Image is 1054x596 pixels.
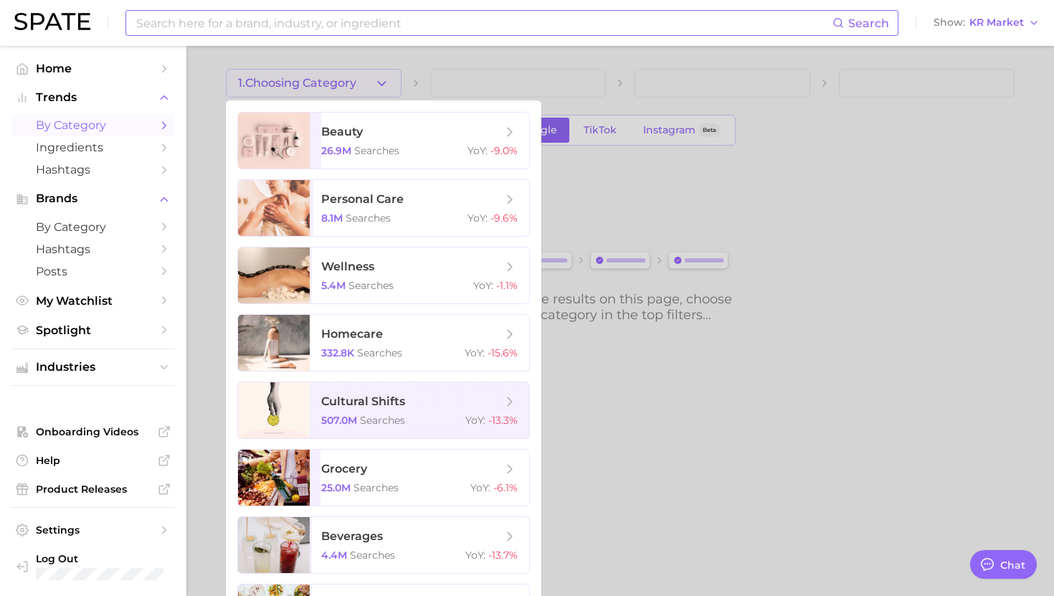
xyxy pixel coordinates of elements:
[354,144,399,157] span: searches
[496,279,518,292] span: -1.1%
[350,549,395,562] span: searches
[465,414,485,427] span: YoY :
[321,549,347,562] span: 4.4m
[11,136,175,159] a: Ingredients
[321,327,383,341] span: homecare
[467,212,488,224] span: YoY :
[36,552,163,565] span: Log Out
[11,57,175,80] a: Home
[36,361,151,374] span: Industries
[36,454,151,467] span: Help
[346,212,391,224] span: searches
[321,346,354,359] span: 332.8k
[36,323,151,337] span: Spotlight
[490,144,518,157] span: -9.0%
[11,421,175,443] a: Onboarding Videos
[353,481,399,494] span: searches
[360,414,405,427] span: searches
[321,462,367,476] span: grocery
[321,529,383,543] span: beverages
[321,394,405,408] span: cultural shifts
[488,346,518,359] span: -15.6%
[321,414,357,427] span: 507.0m
[490,212,518,224] span: -9.6%
[36,192,151,205] span: Brands
[348,279,394,292] span: searches
[11,260,175,283] a: Posts
[488,549,518,562] span: -13.7%
[11,478,175,500] a: Product Releases
[11,87,175,108] button: Trends
[321,279,346,292] span: 5.4m
[36,91,151,104] span: Trends
[11,188,175,209] button: Brands
[11,114,175,136] a: by Category
[321,260,374,273] span: wellness
[36,425,151,438] span: Onboarding Videos
[11,519,175,541] a: Settings
[36,163,151,176] span: Hashtags
[465,549,485,562] span: YoY :
[11,159,175,181] a: Hashtags
[11,356,175,378] button: Industries
[321,212,343,224] span: 8.1m
[969,19,1024,27] span: KR Market
[36,141,151,154] span: Ingredients
[321,144,351,157] span: 26.9m
[473,279,493,292] span: YoY :
[467,144,488,157] span: YoY :
[11,548,175,585] a: Log out. Currently logged in with e-mail mathilde@spate.nyc.
[36,294,151,308] span: My Watchlist
[36,118,151,132] span: by Category
[848,16,889,30] span: Search
[36,220,151,234] span: by Category
[36,265,151,278] span: Posts
[135,11,832,35] input: Search here for a brand, industry, or ingredient
[11,238,175,260] a: Hashtags
[36,62,151,75] span: Home
[11,450,175,471] a: Help
[470,481,490,494] span: YoY :
[488,414,518,427] span: -13.3%
[321,192,404,206] span: personal care
[493,481,518,494] span: -6.1%
[357,346,402,359] span: searches
[321,481,351,494] span: 25.0m
[11,216,175,238] a: by Category
[36,242,151,256] span: Hashtags
[321,125,363,138] span: beauty
[934,19,965,27] span: Show
[11,290,175,312] a: My Watchlist
[930,14,1043,32] button: ShowKR Market
[36,483,151,496] span: Product Releases
[36,524,151,536] span: Settings
[465,346,485,359] span: YoY :
[14,13,90,30] img: SPATE
[11,319,175,341] a: Spotlight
